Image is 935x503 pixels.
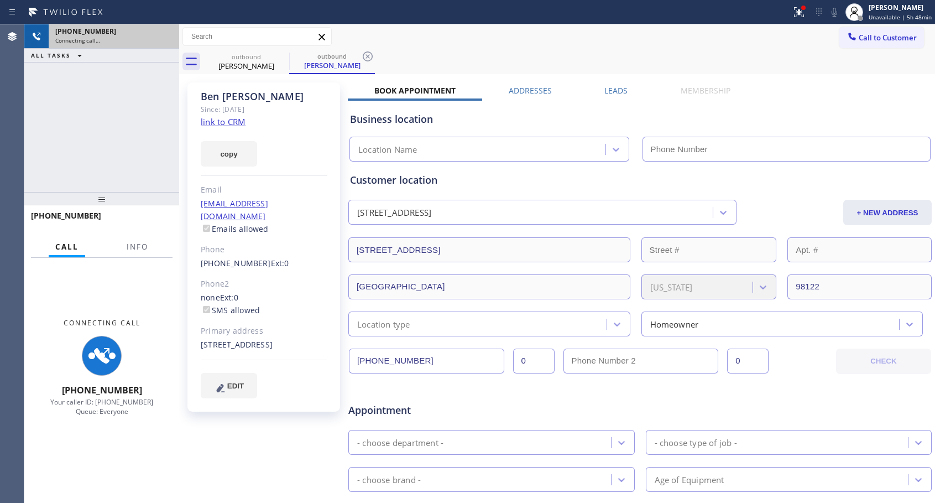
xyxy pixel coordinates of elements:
div: Customer location [350,173,930,188]
div: - choose department - [357,436,443,449]
label: Addresses [509,85,552,96]
span: Call to Customer [859,33,917,43]
div: - choose brand - [357,473,421,486]
input: Phone Number [643,137,931,162]
input: ZIP [787,274,932,299]
div: Phone2 [201,278,327,291]
div: - choose type of job - [655,436,737,449]
a: [EMAIL_ADDRESS][DOMAIN_NAME] [201,198,268,221]
div: [STREET_ADDRESS] [357,206,431,219]
div: Primary address [201,325,327,338]
input: Phone Number [349,349,504,374]
button: Call [49,236,85,258]
span: Info [127,242,148,252]
div: [PERSON_NAME] [290,60,374,70]
span: [PHONE_NUMBER] [31,210,101,221]
span: Unavailable | 5h 48min [869,13,932,21]
a: link to CRM [201,116,245,127]
button: + NEW ADDRESS [843,200,932,225]
button: CHECK [836,349,931,374]
div: Business location [350,112,930,127]
span: Call [55,242,79,252]
button: ALL TASKS [24,49,93,62]
a: [PHONE_NUMBER] [201,258,271,268]
label: Book Appointment [374,85,456,96]
span: EDIT [227,382,244,390]
div: [PERSON_NAME] [869,3,932,12]
input: Apt. # [787,237,932,262]
input: Street # [641,237,777,262]
div: outbound [290,52,374,60]
label: Membership [681,85,730,96]
span: [PHONE_NUMBER] [55,27,116,36]
input: Ext. 2 [727,349,769,374]
div: outbound [205,53,288,61]
div: Since: [DATE] [201,103,327,116]
span: Your caller ID: [PHONE_NUMBER] Queue: Everyone [50,397,153,416]
div: [PERSON_NAME] [205,61,288,71]
input: City [348,274,630,299]
label: Leads [604,85,628,96]
div: [STREET_ADDRESS] [201,339,327,351]
div: Email [201,184,327,196]
input: Address [348,237,630,262]
div: Location Name [358,143,417,156]
div: Age of Equipment [655,473,724,486]
div: Homeowner [650,318,699,330]
button: Mute [827,4,842,20]
input: SMS allowed [203,306,210,313]
input: Ext. [513,349,555,374]
div: none [201,292,327,317]
input: Phone Number 2 [563,349,719,374]
span: Connecting call… [55,37,100,44]
label: SMS allowed [201,305,260,315]
div: Location type [357,318,410,330]
span: Connecting Call [64,318,140,328]
span: ALL TASKS [31,51,71,59]
button: copy [201,141,257,167]
button: Info [120,236,155,258]
div: Ben Ferguson [205,49,288,74]
input: Search [183,28,331,45]
div: Phone [201,243,327,256]
label: Emails allowed [201,224,269,234]
div: Ben Ferguson [290,49,374,73]
div: Ben [PERSON_NAME] [201,90,327,103]
button: Call to Customer [839,27,924,48]
button: EDIT [201,373,257,398]
span: Ext: 0 [220,292,238,303]
span: Appointment [348,403,541,418]
span: [PHONE_NUMBER] [62,384,142,396]
span: Ext: 0 [271,258,289,268]
input: Emails allowed [203,225,210,232]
